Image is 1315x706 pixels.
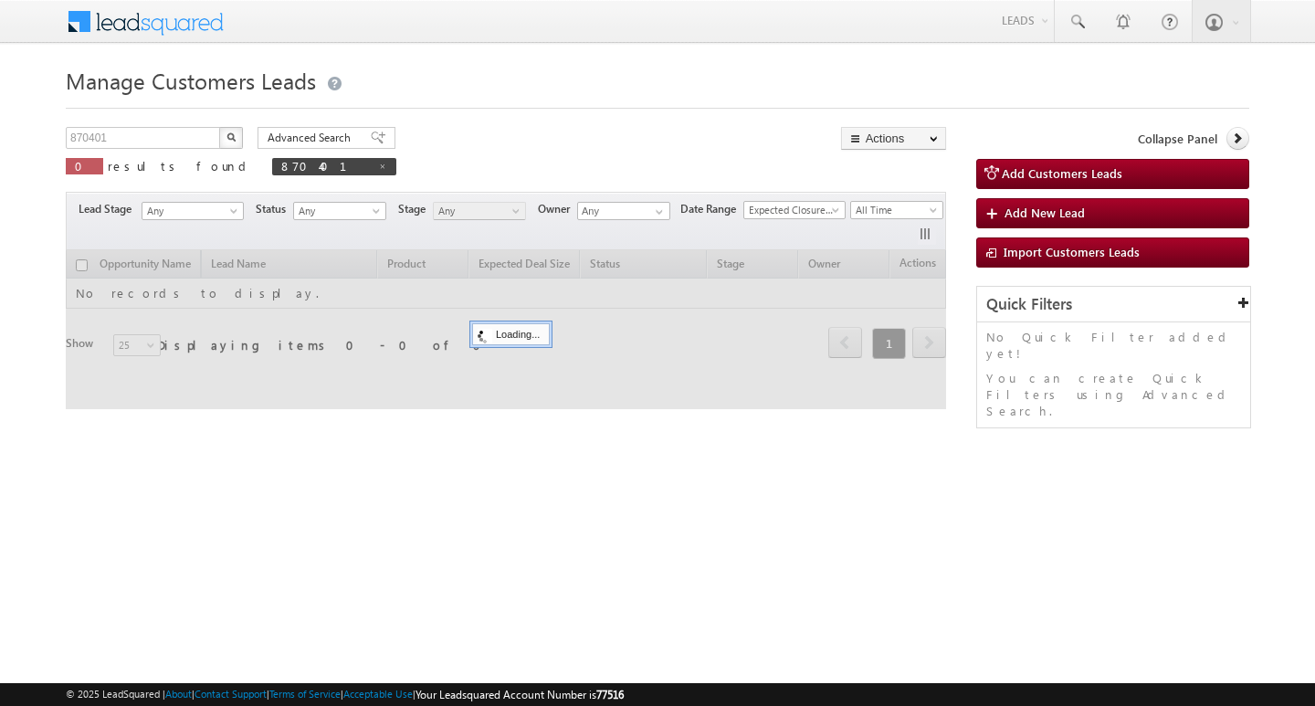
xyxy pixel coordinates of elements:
span: Any [142,203,237,219]
span: Any [434,203,521,219]
span: 0 [75,158,94,174]
p: No Quick Filter added yet! [986,329,1241,362]
span: Lead Stage [79,201,139,217]
span: Stage [398,201,433,217]
a: Any [142,202,244,220]
span: Add Customers Leads [1002,165,1122,181]
a: Terms of Service [269,688,341,700]
span: Add New Lead [1005,205,1085,220]
span: results found [108,158,253,174]
span: Collapse Panel [1138,131,1217,147]
span: Import Customers Leads [1004,244,1140,259]
span: © 2025 LeadSquared | | | | | [66,686,624,703]
span: Status [256,201,293,217]
div: Quick Filters [977,287,1250,322]
a: Contact Support [195,688,267,700]
input: Type to Search [577,202,670,220]
span: Advanced Search [268,130,356,146]
span: Your Leadsquared Account Number is [416,688,624,701]
a: Any [433,202,526,220]
a: Expected Closure Date [743,201,846,219]
span: 77516 [596,688,624,701]
span: 870401 [281,158,369,174]
div: Loading... [472,323,550,345]
a: About [165,688,192,700]
span: Expected Closure Date [744,202,839,218]
span: Owner [538,201,577,217]
a: Acceptable Use [343,688,413,700]
img: Search [226,132,236,142]
span: Date Range [680,201,743,217]
span: Any [294,203,381,219]
span: All Time [851,202,938,218]
span: Manage Customers Leads [66,66,316,95]
a: All Time [850,201,943,219]
button: Actions [841,127,946,150]
a: Show All Items [646,203,668,221]
a: Any [293,202,386,220]
p: You can create Quick Filters using Advanced Search. [986,370,1241,419]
